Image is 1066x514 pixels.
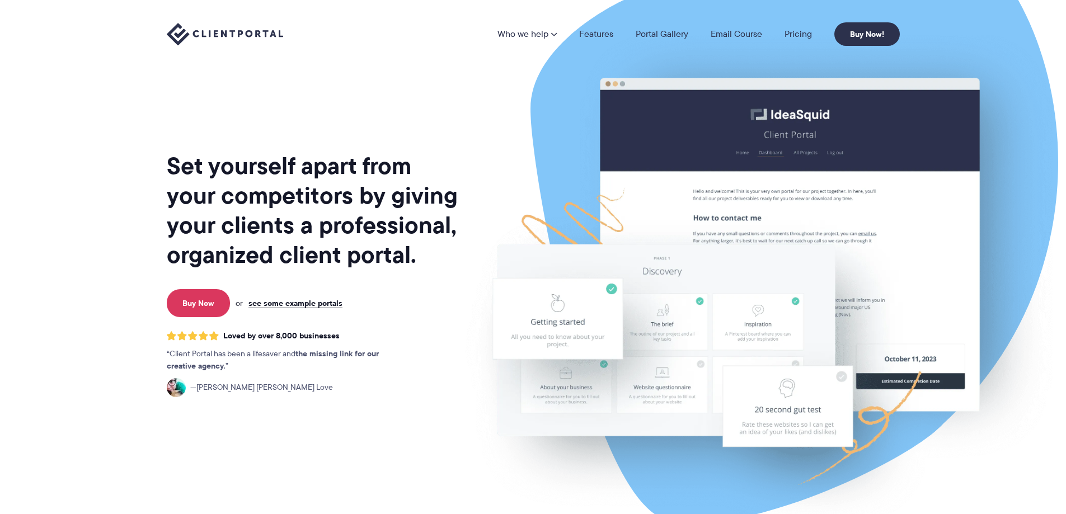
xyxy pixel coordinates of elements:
a: see some example portals [248,298,342,308]
a: Features [579,30,613,39]
a: Portal Gallery [636,30,688,39]
h1: Set yourself apart from your competitors by giving your clients a professional, organized client ... [167,151,460,270]
p: Client Portal has been a lifesaver and . [167,348,402,372]
span: Loved by over 8,000 businesses [223,331,340,341]
span: [PERSON_NAME] [PERSON_NAME] Love [190,381,333,394]
a: Pricing [785,30,812,39]
a: Who we help [497,30,557,39]
a: Buy Now [167,289,230,317]
span: or [236,298,243,308]
strong: the missing link for our creative agency [167,347,379,372]
a: Buy Now! [834,22,900,46]
a: Email Course [711,30,762,39]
